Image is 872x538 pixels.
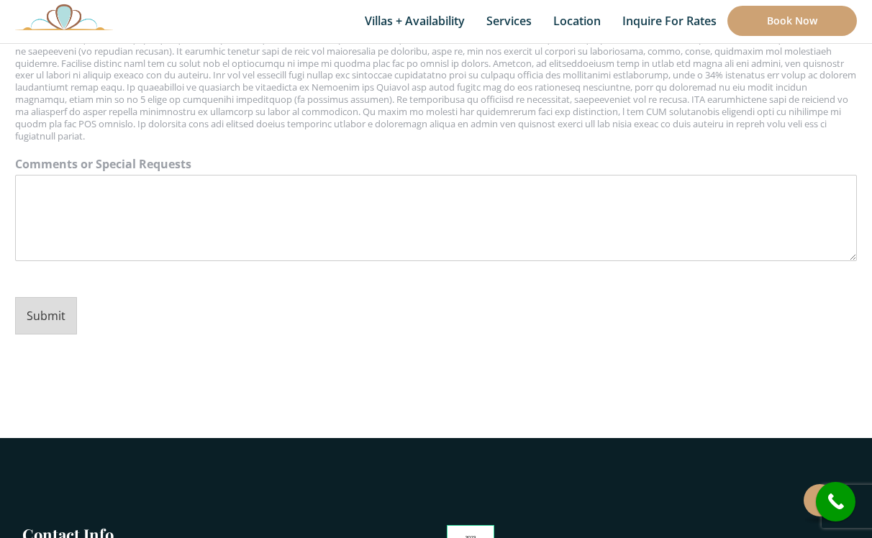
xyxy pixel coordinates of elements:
[727,6,857,36] a: Book Now
[816,482,855,521] a: call
[15,297,77,334] button: Submit
[15,4,113,30] img: Awesome Logo
[819,485,852,518] i: call
[15,157,857,172] label: Comments or Special Requests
